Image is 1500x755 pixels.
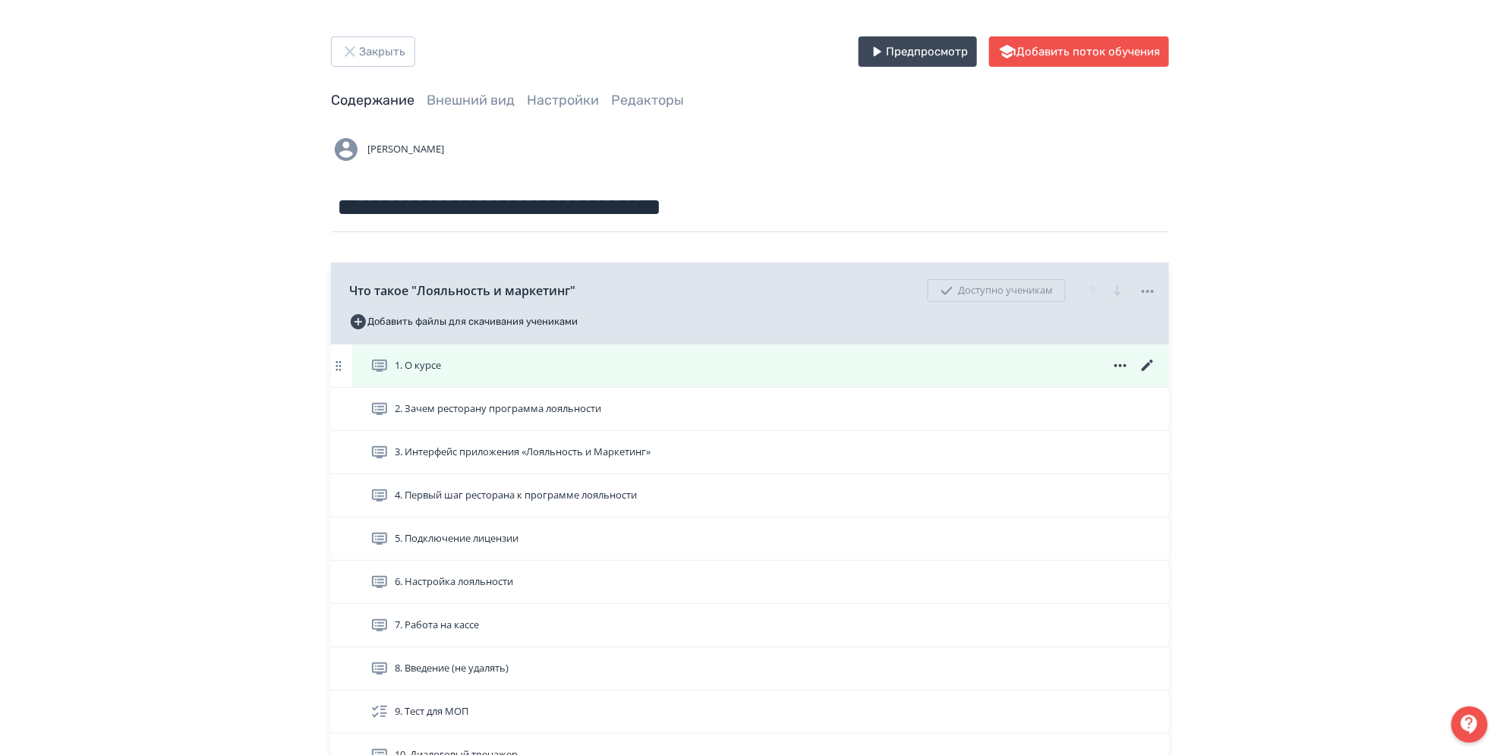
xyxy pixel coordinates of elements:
div: 6. Настройка лояльности [331,561,1169,604]
div: 4. Первый шаг ресторана к программе лояльности [331,474,1169,517]
button: Закрыть [331,36,415,67]
span: 5. Подключение лицензии [395,531,518,546]
div: 2. Зачем ресторану программа лояльности [331,388,1169,431]
span: 8. Введение (не удалять) [395,661,509,676]
span: Что такое "Лояльность и маркетинг" [349,282,575,300]
a: Редакторы [611,92,684,109]
div: 8. Введение (не удалять) [331,647,1169,691]
span: 7. Работа на кассе [395,618,479,633]
div: 9. Тест для МОП [331,691,1169,734]
div: 3. Интерфейс приложения «Лояльность и Маркетинг» [331,431,1169,474]
a: Настройки [527,92,599,109]
button: Добавить файлы для скачивания учениками [349,310,578,334]
span: 2. Зачем ресторану программа лояльности [395,401,601,417]
button: Добавить поток обучения [989,36,1169,67]
span: 4. Первый шаг ресторана к программе лояльности [395,488,637,503]
a: Содержание [331,92,414,109]
button: Предпросмотр [859,36,977,67]
span: 6. Настройка лояльности [395,574,513,590]
div: 7. Работа на кассе [331,604,1169,647]
a: Внешний вид [427,92,515,109]
span: 1. О курсе [395,358,441,373]
span: 3. Интерфейс приложения «Лояльность и Маркетинг» [395,445,651,460]
span: [PERSON_NAME] [367,142,444,157]
div: Доступно ученикам [928,279,1066,302]
span: 9. Тест для МОП [395,704,468,719]
div: 1. О курсе [331,344,1169,388]
div: 5. Подключение лицензии [331,517,1169,561]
